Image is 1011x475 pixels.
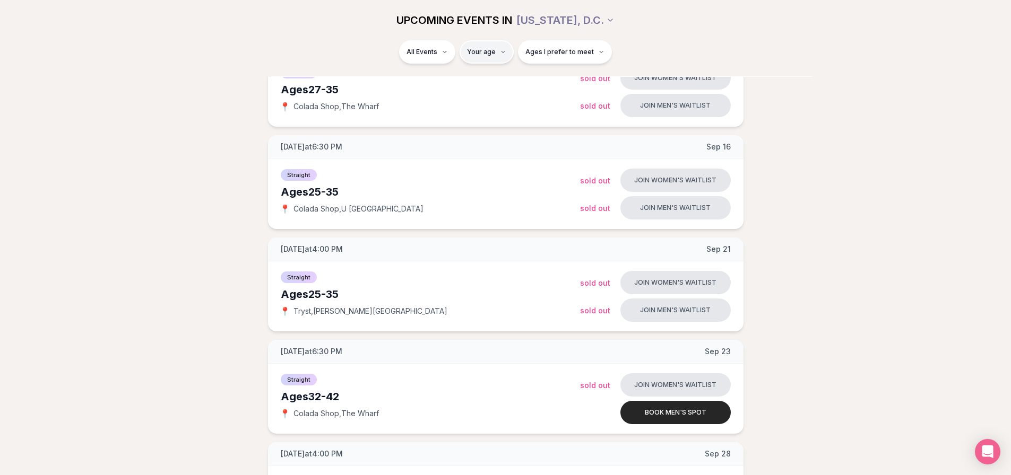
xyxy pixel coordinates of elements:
[460,40,514,64] button: Your age
[706,142,731,152] span: Sep 16
[281,287,580,302] div: Ages 25-35
[620,373,731,397] button: Join women's waitlist
[293,408,379,419] span: Colada Shop , The Wharf
[580,176,610,185] span: Sold Out
[620,271,731,294] button: Join women's waitlist
[518,40,612,64] button: Ages I prefer to meet
[281,244,343,254] span: [DATE] at 4:00 PM
[293,101,379,112] span: Colada Shop , The Wharf
[975,439,1000,464] div: Open Intercom Messenger
[580,101,610,110] span: Sold Out
[399,40,455,64] button: All Events
[396,13,512,28] span: UPCOMING EVENTS IN
[293,204,424,214] span: Colada Shop , U [GEOGRAPHIC_DATA]
[705,448,731,459] span: Sep 28
[281,169,317,181] span: Straight
[516,8,615,32] button: [US_STATE], D.C.
[467,48,496,56] span: Your age
[525,48,594,56] span: Ages I prefer to meet
[281,307,289,315] span: 📍
[620,298,731,322] button: Join men's waitlist
[281,82,580,97] div: Ages 27-35
[706,244,731,254] span: Sep 21
[580,74,610,83] span: Sold Out
[620,66,731,90] button: Join women's waitlist
[281,102,289,111] span: 📍
[580,204,610,213] span: Sold Out
[620,196,731,219] button: Join men's waitlist
[580,278,610,287] span: Sold Out
[620,94,731,117] button: Join men's waitlist
[281,271,317,283] span: Straight
[281,374,317,385] span: Straight
[620,401,731,424] button: Book men's spot
[620,169,731,192] button: Join women's waitlist
[281,205,289,213] span: 📍
[580,306,610,315] span: Sold Out
[705,346,731,357] span: Sep 23
[580,381,610,390] span: Sold Out
[293,306,447,316] span: Tryst , [PERSON_NAME][GEOGRAPHIC_DATA]
[281,448,343,459] span: [DATE] at 4:00 PM
[281,346,342,357] span: [DATE] at 6:30 PM
[281,409,289,418] span: 📍
[281,184,580,199] div: Ages 25-35
[407,48,437,56] span: All Events
[281,142,342,152] span: [DATE] at 6:30 PM
[281,389,580,404] div: Ages 32-42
